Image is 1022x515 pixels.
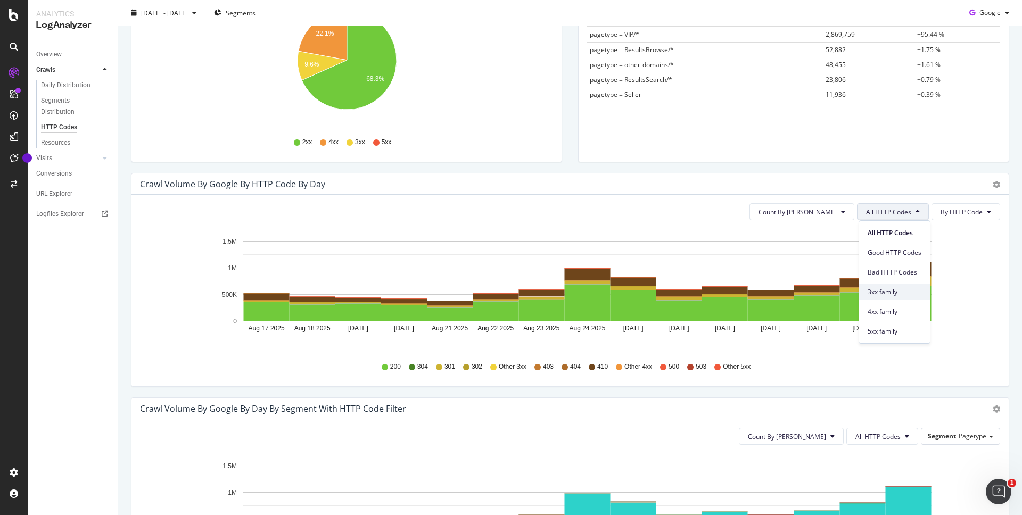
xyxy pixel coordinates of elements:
[36,209,110,220] a: Logfiles Explorer
[590,75,672,84] span: pagetype = ResultsSearch/*
[826,60,846,69] span: 48,455
[382,138,392,147] span: 5xx
[723,362,751,371] span: Other 5xx
[597,362,608,371] span: 410
[846,428,918,445] button: All HTTP Codes
[761,325,781,332] text: [DATE]
[444,362,455,371] span: 301
[993,405,1000,413] div: gear
[41,80,110,91] a: Daily Distribution
[748,432,826,441] span: Count By Day
[477,325,514,332] text: Aug 22 2025
[499,362,526,371] span: Other 3xx
[472,362,482,371] span: 302
[759,207,837,217] span: Count By Day
[228,489,237,496] text: 1M
[36,19,109,31] div: LogAnalyzer
[141,8,188,17] span: [DATE] - [DATE]
[41,137,70,148] div: Resources
[36,209,84,220] div: Logfiles Explorer
[140,179,325,189] div: Crawl Volume by google by HTTP Code by Day
[857,203,929,220] button: All HTTP Codes
[749,203,854,220] button: Count By [PERSON_NAME]
[866,207,911,217] span: All HTTP Codes
[590,60,674,69] span: pagetype = other-domains/*
[928,431,956,441] span: Segment
[523,325,559,332] text: Aug 23 2025
[917,60,941,69] span: +1.61 %
[590,30,639,39] span: pagetype = VIP/*
[41,95,100,118] div: Segments Distribution
[394,325,414,332] text: [DATE]
[669,325,689,332] text: [DATE]
[41,122,110,133] a: HTTP Codes
[826,75,846,84] span: 23,806
[233,318,237,325] text: 0
[932,203,1000,220] button: By HTTP Code
[826,90,846,99] span: 11,936
[249,325,285,332] text: Aug 17 2025
[868,307,921,317] span: 4xx family
[222,238,237,245] text: 1.5M
[623,325,644,332] text: [DATE]
[36,153,100,164] a: Visits
[917,30,944,39] span: +95.44 %
[543,362,554,371] span: 403
[222,291,237,298] text: 500K
[316,30,334,38] text: 22.1%
[417,362,428,371] span: 304
[36,168,72,179] div: Conversions
[917,75,941,84] span: +0.79 %
[739,428,844,445] button: Count By [PERSON_NAME]
[959,431,986,441] span: Pagetype
[941,207,983,217] span: By HTTP Code
[140,403,406,414] div: Crawl Volume by google by Day by Segment with HTTP Code Filter
[432,325,468,332] text: Aug 21 2025
[355,138,365,147] span: 3xx
[294,325,331,332] text: Aug 18 2025
[41,137,110,148] a: Resources
[715,325,735,332] text: [DATE]
[228,264,237,272] text: 1M
[868,248,921,257] span: Good HTTP Codes
[806,325,827,332] text: [DATE]
[41,95,110,118] a: Segments Distribution
[36,49,62,60] div: Overview
[826,45,846,54] span: 52,882
[868,228,921,238] span: All HTTP Codes
[1008,479,1016,487] span: 1
[41,122,77,133] div: HTTP Codes
[669,362,679,371] span: 500
[140,4,553,128] svg: A chart.
[570,362,581,371] span: 404
[36,168,110,179] a: Conversions
[127,4,201,21] button: [DATE] - [DATE]
[390,362,401,371] span: 200
[36,153,52,164] div: Visits
[868,327,921,336] span: 5xx family
[22,153,32,163] div: Tooltip anchor
[36,9,109,19] div: Analytics
[979,8,1001,17] span: Google
[868,287,921,297] span: 3xx family
[696,362,706,371] span: 503
[917,90,941,99] span: +0.39 %
[965,4,1013,21] button: Google
[917,45,941,54] span: +1.75 %
[140,229,1000,352] div: A chart.
[569,325,605,332] text: Aug 24 2025
[993,181,1000,188] div: gear
[855,432,901,441] span: All HTTP Codes
[348,325,368,332] text: [DATE]
[36,188,72,200] div: URL Explorer
[226,8,256,17] span: Segments
[986,479,1011,504] iframe: Intercom live chat
[41,80,90,91] div: Daily Distribution
[210,4,260,21] button: Segments
[36,188,110,200] a: URL Explorer
[590,90,641,99] span: pagetype = Seller
[36,64,55,76] div: Crawls
[304,61,319,68] text: 9.6%
[302,138,312,147] span: 2xx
